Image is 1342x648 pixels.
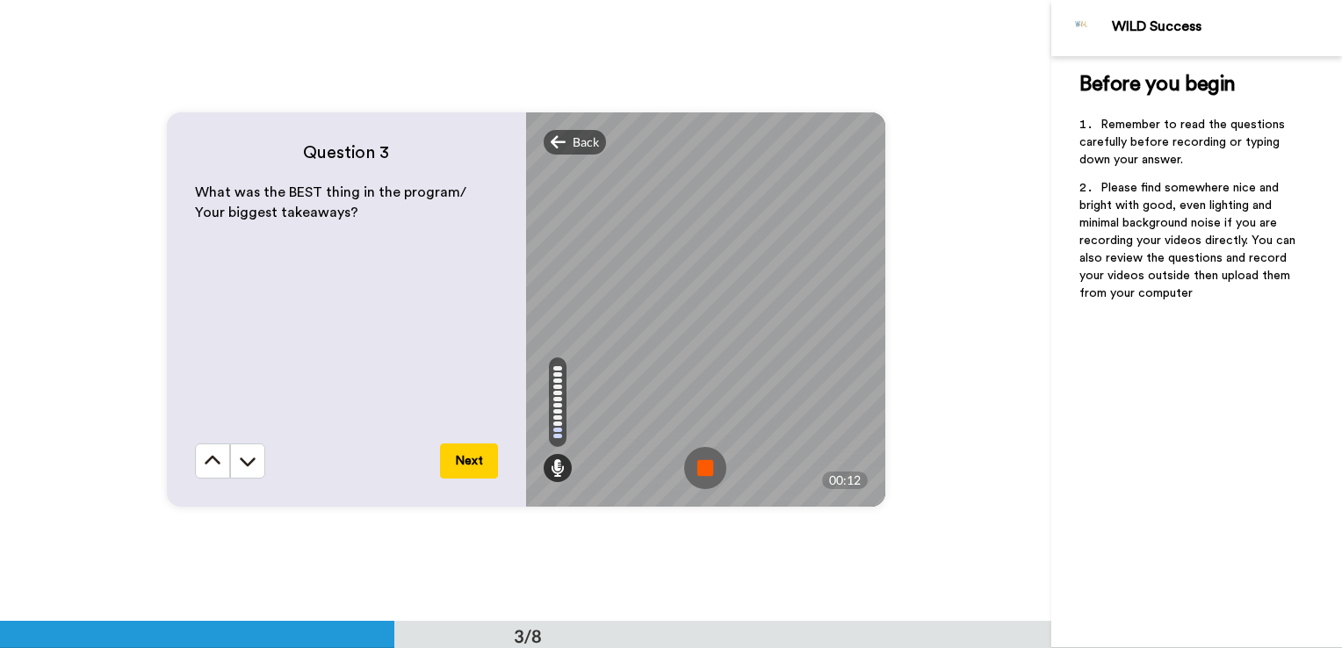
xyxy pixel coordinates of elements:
div: Back [544,130,607,155]
div: 3/8 [486,623,570,648]
div: 00:12 [822,472,868,489]
h4: Question 3 [195,140,498,165]
span: Before you begin [1079,74,1235,95]
img: Profile Image [1061,7,1103,49]
span: Remember to read the questions carefully before recording or typing down your answer. [1079,119,1288,166]
span: Back [573,133,599,151]
span: Please find somewhere nice and bright with good, even lighting and minimal background noise if yo... [1079,182,1299,299]
span: What was the BEST thing in the program/ Your biggest takeaways? [195,185,470,220]
button: Next [440,443,498,479]
div: WILD Success [1112,18,1341,35]
img: ic_record_stop.svg [684,447,726,489]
